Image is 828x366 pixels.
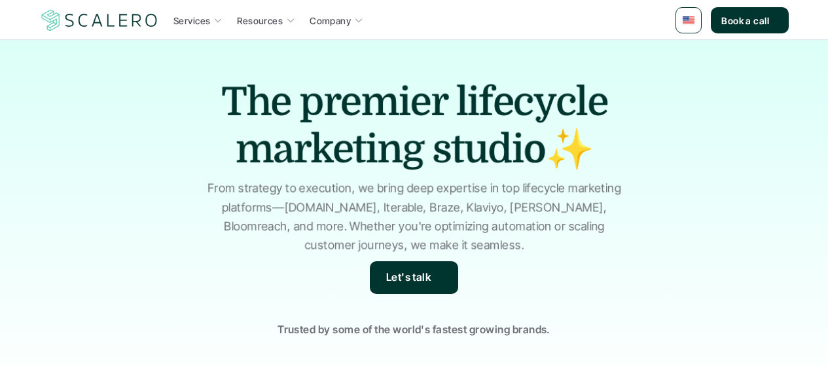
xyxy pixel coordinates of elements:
p: Resources [237,14,283,27]
p: From strategy to execution, we bring deep expertise in top lifecycle marketing platforms—[DOMAIN_... [202,179,627,255]
p: Book a call [721,14,769,27]
a: Scalero company logo [39,9,160,32]
p: Let's talk [386,269,432,286]
p: Company [310,14,351,27]
a: Let's talk [370,261,459,294]
img: Scalero company logo [39,8,160,33]
p: Services [173,14,210,27]
a: Book a call [711,7,789,33]
h1: The premier lifecycle marketing studio✨ [185,79,643,173]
